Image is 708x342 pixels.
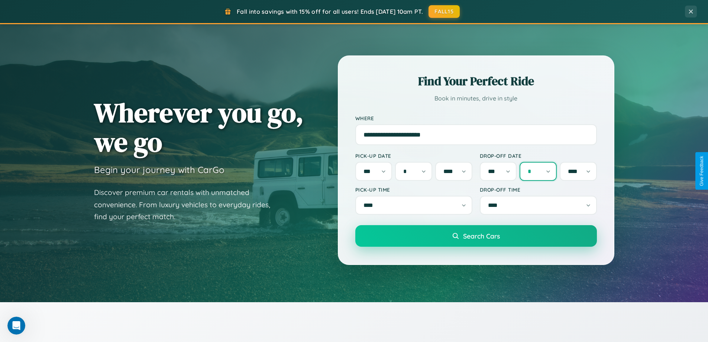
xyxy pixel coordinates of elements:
button: FALL15 [429,5,460,18]
button: Search Cars [355,225,597,247]
p: Book in minutes, drive in style [355,93,597,104]
label: Pick-up Date [355,153,472,159]
h3: Begin your journey with CarGo [94,164,224,175]
span: Fall into savings with 15% off for all users! Ends [DATE] 10am PT. [237,8,423,15]
label: Where [355,115,597,121]
div: Give Feedback [699,156,704,186]
label: Drop-off Time [480,186,597,193]
p: Discover premium car rentals with unmatched convenience. From luxury vehicles to everyday rides, ... [94,186,280,223]
h1: Wherever you go, we go [94,98,304,157]
label: Drop-off Date [480,153,597,159]
iframe: Intercom live chat [7,317,25,335]
span: Search Cars [463,232,500,240]
h2: Find Your Perfect Ride [355,73,597,89]
label: Pick-up Time [355,186,472,193]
